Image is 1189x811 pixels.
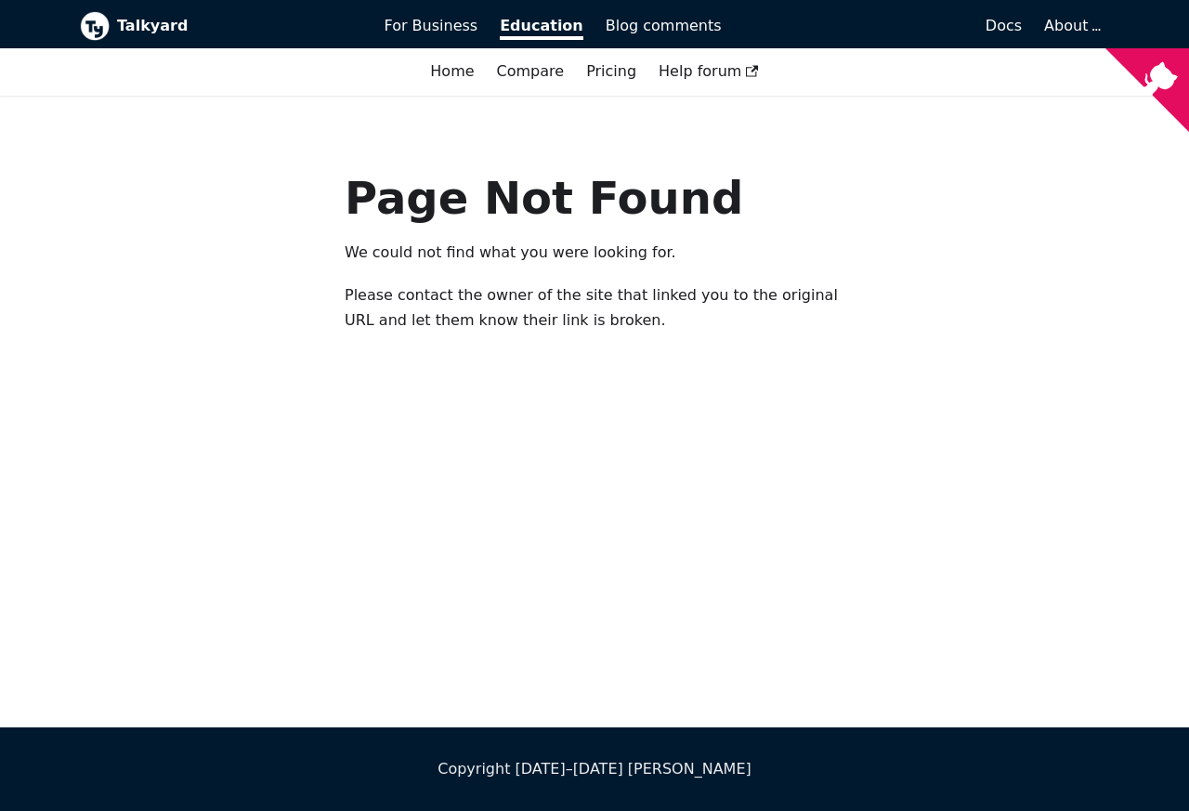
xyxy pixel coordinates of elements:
a: For Business [373,10,490,42]
img: Talkyard logo [80,11,110,41]
b: Talkyard [117,14,359,38]
p: Please contact the owner of the site that linked you to the original URL and let them know their ... [345,283,844,333]
a: Compare [497,62,565,80]
a: Docs [733,10,1034,42]
a: Education [489,10,594,42]
a: Pricing [575,56,647,87]
a: Home [419,56,485,87]
a: Help forum [647,56,770,87]
h1: Page Not Found [345,170,844,226]
span: For Business [385,17,478,34]
span: Docs [986,17,1022,34]
a: Talkyard logoTalkyard [80,11,359,41]
span: Education [500,17,583,40]
a: Blog comments [594,10,733,42]
a: About [1044,17,1098,34]
span: Blog comments [606,17,722,34]
span: Help forum [659,62,759,80]
p: We could not find what you were looking for. [345,241,844,265]
div: Copyright [DATE]–[DATE] [PERSON_NAME] [80,757,1109,781]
